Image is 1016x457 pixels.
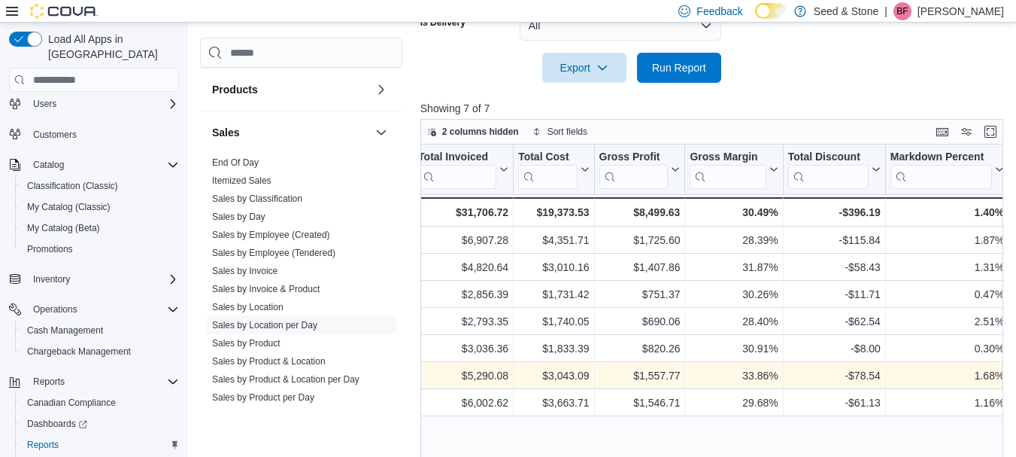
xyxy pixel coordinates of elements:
[917,2,1004,20] p: [PERSON_NAME]
[3,371,185,392] button: Reports
[755,19,756,20] span: Dark Mode
[418,151,496,189] div: Total Invoiced
[27,324,103,337] span: Cash Management
[890,203,1004,221] div: 1.40%
[518,313,589,331] div: $1,740.05
[212,193,302,205] span: Sales by Classification
[21,198,179,216] span: My Catalog (Classic)
[27,418,87,430] span: Dashboards
[599,259,680,277] div: $1,407.86
[27,300,83,318] button: Operations
[27,201,111,213] span: My Catalog (Classic)
[212,193,302,204] a: Sales by Classification
[212,175,271,187] span: Itemized Sales
[890,395,1004,413] div: 1.16%
[33,159,64,171] span: Catalog
[518,286,589,304] div: $1,731.42
[788,259,881,277] div: -$58.43
[212,301,284,313] span: Sales by Location
[518,259,589,277] div: $3,010.16
[890,259,1004,277] div: 1.31%
[652,60,706,75] span: Run Report
[418,286,508,304] div: $2,856.39
[690,395,778,413] div: 29.68%
[599,151,668,165] div: Gross Profit
[690,151,766,165] div: Gross Margin
[212,374,359,385] a: Sales by Product & Location per Day
[21,219,179,237] span: My Catalog (Beta)
[212,211,265,223] span: Sales by Day
[21,198,117,216] a: My Catalog (Classic)
[788,313,881,331] div: -$62.54
[599,286,680,304] div: $751.37
[27,95,62,113] button: Users
[212,248,335,258] a: Sales by Employee (Tendered)
[27,156,70,174] button: Catalog
[212,265,278,277] span: Sales by Invoice
[212,356,326,367] a: Sales by Product & Location
[27,397,116,409] span: Canadian Compliance
[547,126,587,138] span: Sort fields
[787,151,868,165] div: Total Discount
[15,175,185,197] button: Classification (Classic)
[21,177,124,195] a: Classification (Classic)
[518,340,589,358] div: $1,833.39
[518,203,589,221] div: $19,373.53
[890,151,1004,189] button: Markdown Percent
[15,341,185,362] button: Chargeback Management
[212,284,320,294] a: Sales by Invoice & Product
[33,98,56,110] span: Users
[981,123,999,141] button: Enter fullscreen
[3,299,185,320] button: Operations
[690,367,778,385] div: 33.86%
[27,125,179,144] span: Customers
[21,177,179,195] span: Classification (Classic)
[27,373,179,391] span: Reports
[890,151,992,189] div: Markdown Percent
[599,203,680,221] div: $8,499.63
[212,392,314,403] a: Sales by Product per Day
[787,151,868,189] div: Total Discount
[21,240,79,258] a: Promotions
[890,340,1004,358] div: 0.30%
[788,340,881,358] div: -$8.00
[33,273,70,285] span: Inventory
[27,180,118,192] span: Classification (Classic)
[890,286,1004,304] div: 0.47%
[788,232,881,250] div: -$115.84
[690,313,778,331] div: 28.40%
[418,151,496,165] div: Total Invoiced
[15,413,185,434] a: Dashboards
[551,53,617,83] span: Export
[15,320,185,341] button: Cash Management
[599,151,680,189] button: Gross Profit
[599,151,668,189] div: Gross Profit
[212,283,320,295] span: Sales by Invoice & Product
[15,392,185,413] button: Canadian Compliance
[418,259,508,277] div: $4,820.64
[212,391,314,404] span: Sales by Product per Day
[788,286,881,304] div: -$11.71
[599,340,680,358] div: $820.26
[3,154,185,175] button: Catalog
[890,151,992,165] div: Markdown Percent
[599,313,680,331] div: $690.06
[27,346,131,358] span: Chargeback Management
[212,355,326,367] span: Sales by Product & Location
[21,343,179,361] span: Chargeback Management
[418,203,508,221] div: $31,706.72
[200,154,402,413] div: Sales
[690,232,778,250] div: 28.39%
[27,300,179,318] span: Operations
[896,2,908,20] span: BF
[3,123,185,145] button: Customers
[212,82,369,97] button: Products
[15,239,185,260] button: Promotions
[212,373,359,385] span: Sales by Product & Location per Day
[442,126,519,138] span: 2 columns hidden
[212,247,335,259] span: Sales by Employee (Tendered)
[420,17,466,29] label: Is Delivery
[212,337,281,349] span: Sales by Product
[21,343,137,361] a: Chargeback Management
[890,313,1004,331] div: 2.51%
